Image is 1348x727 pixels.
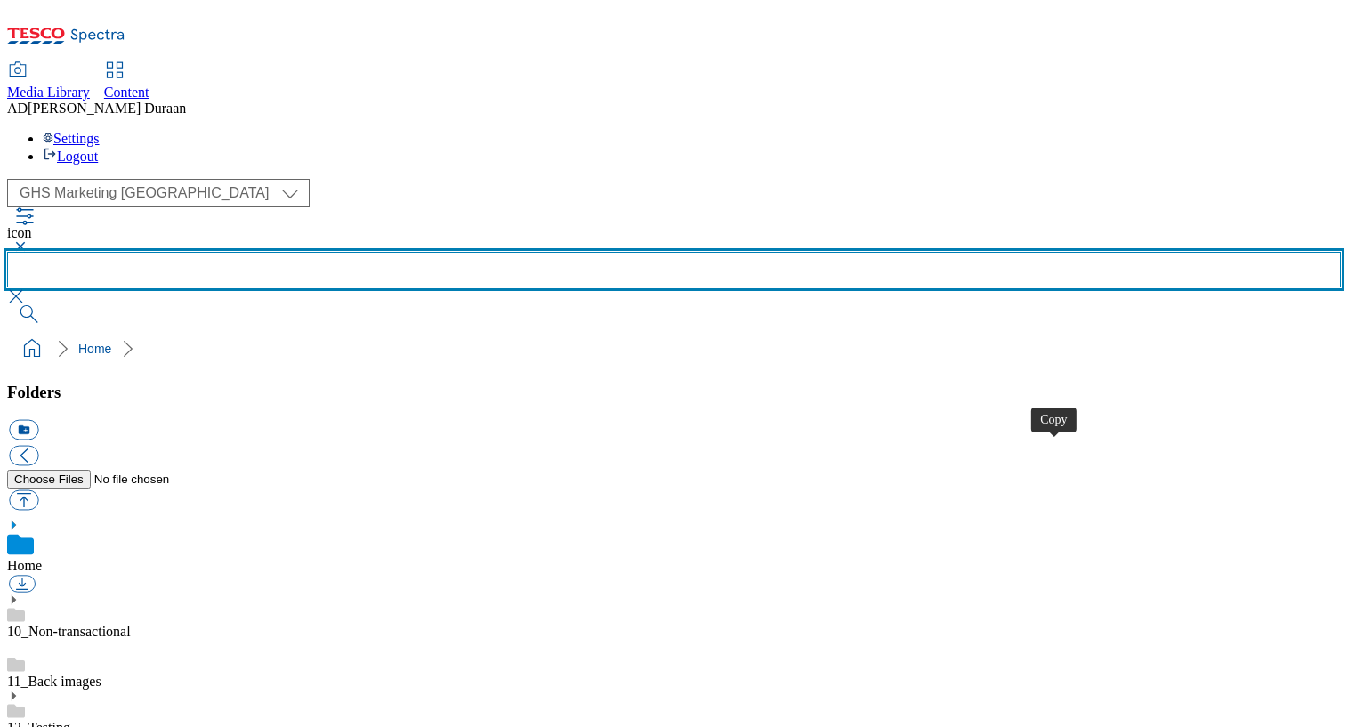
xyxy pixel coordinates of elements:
[7,558,42,573] a: Home
[7,624,131,639] a: 10_Non-transactional
[104,85,149,100] span: Content
[78,342,111,356] a: Home
[43,131,100,146] a: Settings
[7,63,90,101] a: Media Library
[7,383,1341,402] h3: Folders
[104,63,149,101] a: Content
[7,85,90,100] span: Media Library
[7,332,1341,366] nav: breadcrumb
[43,149,98,164] a: Logout
[18,335,46,363] a: home
[28,101,186,116] span: [PERSON_NAME] Duraan
[7,225,32,240] span: icon
[7,674,101,689] a: 11_Back images
[7,101,28,116] span: AD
